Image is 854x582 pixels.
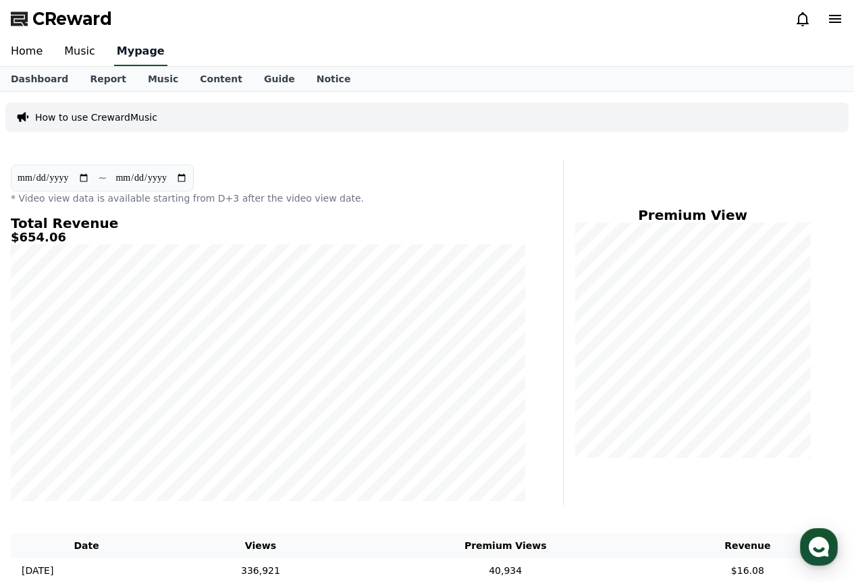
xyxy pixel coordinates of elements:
a: Music [137,67,189,91]
th: Premium Views [359,533,652,558]
a: Music [53,38,106,66]
a: How to use CrewardMusic [35,111,157,124]
p: ~ [98,170,107,186]
th: Revenue [652,533,843,558]
h4: Premium View [575,208,811,223]
span: Home [34,448,58,459]
span: Messages [112,448,152,459]
th: Date [11,533,162,558]
a: Report [79,67,137,91]
h4: Total Revenue [11,216,525,231]
span: Settings [200,448,233,459]
p: * Video view data is available starting from D+3 after the video view date. [11,192,525,205]
a: Mypage [114,38,167,66]
a: Content [189,67,253,91]
a: Home [4,428,89,461]
h5: $654.06 [11,231,525,244]
a: Notice [306,67,362,91]
th: Views [162,533,359,558]
a: Messages [89,428,174,461]
a: Settings [174,428,259,461]
a: Guide [253,67,306,91]
span: CReward [32,8,112,30]
p: [DATE] [22,564,53,578]
a: CReward [11,8,112,30]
